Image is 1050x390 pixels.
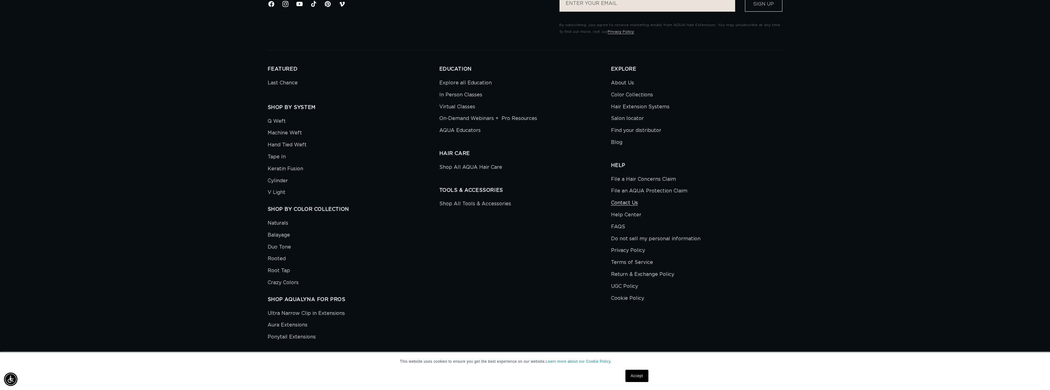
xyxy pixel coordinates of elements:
a: Cookie Policy [611,292,644,304]
p: By subscribing, you agree to receive marketing emails from AQUA Hair Extensions. You may unsubscr... [559,22,782,35]
a: UGC Policy [611,280,638,292]
a: Tape In [268,151,286,163]
a: Hair Extension Systems [611,101,670,113]
a: Duo Tone [268,241,291,253]
a: Learn more about our Cookie Policy. [546,359,612,364]
a: FAQS [611,221,625,233]
a: Shop All Tools & Accessories [439,199,511,210]
h2: SHOP AQUALYNA FOR PROS [268,296,439,303]
a: Root Tap [268,265,290,277]
a: Balayage [268,229,290,241]
a: Explore all Education [439,79,492,89]
a: Q Weft [268,117,286,127]
h2: EDUCATION [439,66,611,72]
a: Privacy Policy [608,30,634,33]
a: Aura Extensions [268,319,307,331]
a: Do not sell my personal information [611,233,701,245]
a: Rooted [268,253,286,265]
a: V Light [268,187,285,199]
a: Cylinder [268,175,288,187]
a: Keratin Fusion [268,163,303,175]
a: Find your distributor [611,125,661,137]
a: Ponytail Extensions [268,331,316,343]
a: Last Chance [268,79,298,89]
h2: EXPLORE [611,66,783,72]
a: On-Demand Webinars + Pro Resources [439,113,537,125]
a: Accept [625,370,648,382]
h2: SHOP BY SYSTEM [268,104,439,111]
a: Naturals [268,219,288,229]
a: Salon locator [611,113,644,125]
h2: HAIR CARE [439,150,611,157]
a: File a Hair Concerns Claim [611,175,676,185]
a: Shop All AQUA Hair Care [439,163,502,173]
a: Crazy Colors [268,277,299,289]
p: This website uses cookies to ensure you get the best experience on our website. [400,359,650,364]
a: Hand Tied Weft [268,139,307,151]
a: About Us [611,79,634,89]
a: Terms of Service [611,257,653,268]
a: AQUA Educators [439,125,481,137]
h2: TOOLS & ACCESSORIES [439,187,611,194]
h2: SHOP BY COLOR COLLECTION [268,206,439,213]
a: Machine Weft [268,127,302,139]
a: Help Center [611,209,641,221]
a: Virtual Classes [439,101,475,113]
a: Blog [611,137,622,149]
div: Accessibility Menu [4,373,17,386]
h2: HELP [611,162,783,169]
a: File an AQUA Protection Claim [611,185,687,197]
a: Ultra Narrow Clip in Extensions [268,309,345,319]
h2: FEATURED [268,66,439,72]
a: Color Collections [611,89,653,101]
a: Privacy Policy [611,245,645,257]
a: Contact Us [611,197,638,209]
a: In Person Classes [439,89,482,101]
a: Return & Exchange Policy [611,268,674,280]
